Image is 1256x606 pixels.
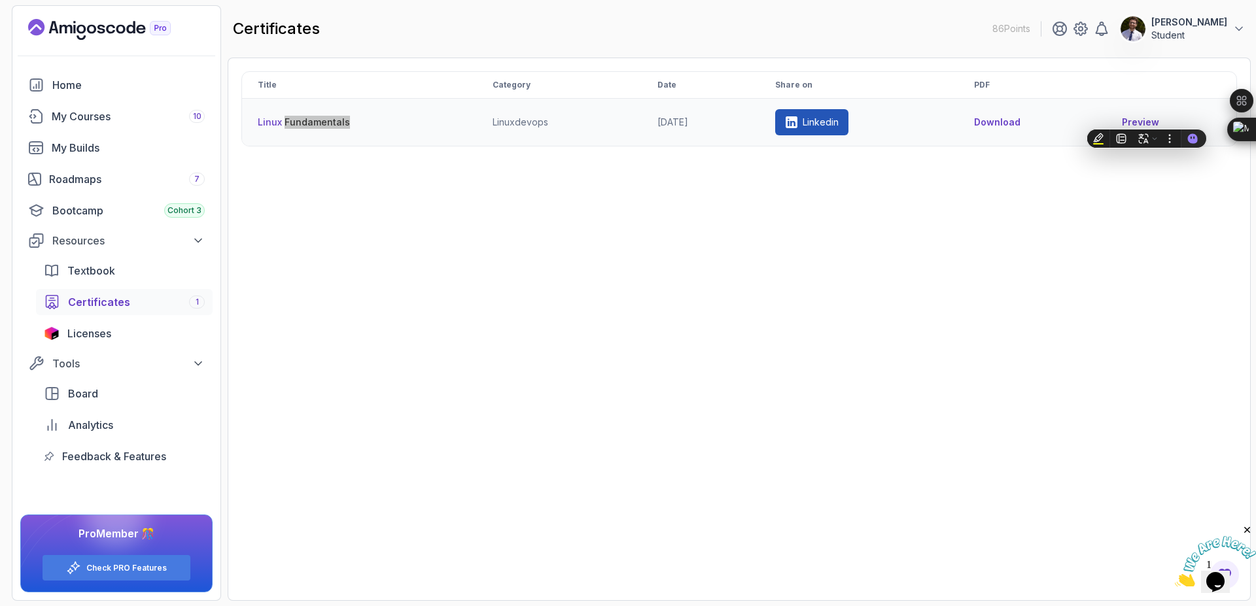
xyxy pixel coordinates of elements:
[68,294,130,310] span: Certificates
[42,554,191,581] button: Check PRO Features
[642,99,759,146] td: [DATE]
[52,109,205,124] div: My Courses
[68,386,98,401] span: Board
[803,116,839,129] p: Linkedin
[1175,524,1256,586] iframe: chat widget
[20,197,213,224] a: bootcamp
[477,72,642,99] th: Category
[20,103,213,129] a: courses
[20,352,213,375] button: Tools
[958,72,1106,99] th: PDF
[233,18,320,39] h2: certificates
[242,99,477,146] th: Linux Fundamentals
[20,166,213,192] a: roadmaps
[193,111,201,122] span: 10
[36,258,213,284] a: textbook
[477,99,642,146] td: linux devops
[36,380,213,407] a: board
[759,72,958,99] th: Share on
[36,320,213,346] a: licenses
[974,116,1020,129] button: Download
[20,135,213,161] a: builds
[1151,16,1227,29] p: [PERSON_NAME]
[68,417,113,433] span: Analytics
[67,326,111,341] span: Licenses
[5,5,10,16] span: 1
[52,140,205,156] div: My Builds
[52,203,205,218] div: Bootcamp
[194,174,200,184] span: 7
[642,72,759,99] th: Date
[1120,16,1246,42] button: user profile image[PERSON_NAME]Student
[20,72,213,98] a: home
[86,563,167,573] a: Check PRO Features
[44,327,60,340] img: jetbrains icon
[62,448,166,464] span: Feedback & Features
[28,19,201,40] a: Landing page
[52,77,205,93] div: Home
[49,171,205,187] div: Roadmaps
[1121,16,1145,41] img: user profile image
[36,412,213,438] a: analytics
[67,263,115,278] span: Textbook
[52,233,205,248] div: Resources
[36,289,213,315] a: certificates
[1151,29,1227,42] p: Student
[242,72,477,99] th: Title
[775,109,848,135] a: Linkedin
[167,205,201,216] span: Cohort 3
[196,297,199,307] span: 1
[992,22,1030,35] p: 86 Points
[20,229,213,252] button: Resources
[52,356,205,371] div: Tools
[36,443,213,469] a: feedback
[1122,116,1221,129] a: Preview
